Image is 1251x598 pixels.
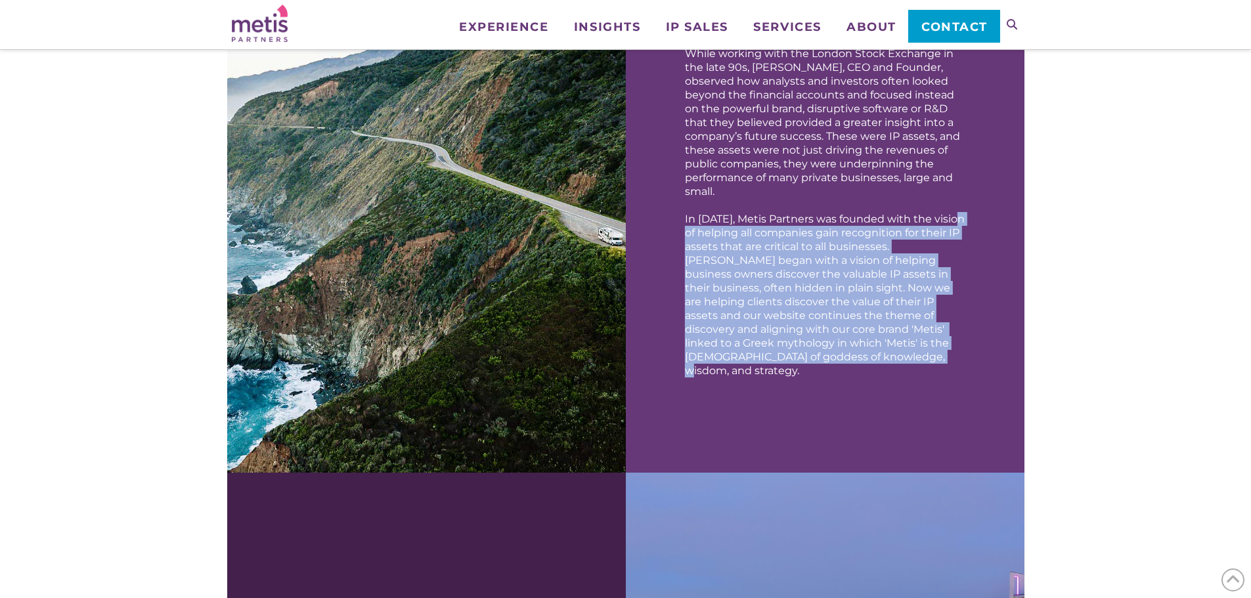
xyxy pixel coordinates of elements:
span: About [846,21,896,33]
span: Contact [921,21,988,33]
span: Services [753,21,821,33]
p: In [DATE], Metis Partners was founded with the vision of helping all companies gain recognition f... [685,212,965,377]
span: Experience [459,21,548,33]
p: While working with the London Stock Exchange in the late 90s, [PERSON_NAME], CEO and Founder, obs... [685,47,965,198]
span: Insights [574,21,640,33]
span: IP Sales [666,21,728,33]
span: Back to Top [1221,568,1244,591]
img: Metis Partners [232,5,288,42]
a: Contact [908,10,999,43]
